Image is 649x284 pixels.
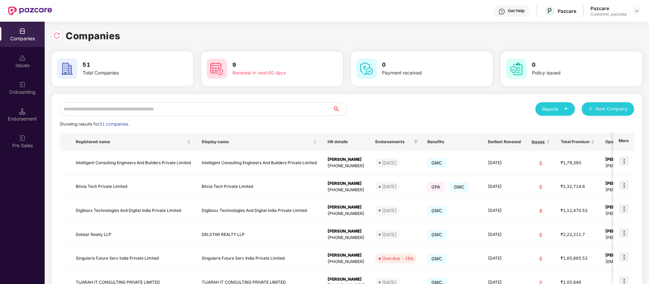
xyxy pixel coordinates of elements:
div: [DATE] [382,183,397,190]
h1: Companies [66,28,120,43]
img: svg+xml;base64,PHN2ZyB4bWxucz0iaHR0cDovL3d3dy53My5vcmcvMjAwMC9zdmciIHdpZHRoPSI2MCIgaGVpZ2h0PSI2MC... [207,59,227,79]
div: [DATE] [382,231,397,238]
div: ₹1,32,714.6 [561,183,595,190]
div: 0 [532,232,550,238]
div: ₹1,12,470.52 [561,207,595,214]
td: [DATE] [483,223,526,247]
span: GMC [427,254,447,263]
img: svg+xml;base64,PHN2ZyB4bWxucz0iaHR0cDovL3d3dy53My5vcmcvMjAwMC9zdmciIHdpZHRoPSI2MCIgaGVpZ2h0PSI2MC... [356,59,377,79]
th: More [613,133,634,151]
td: [DATE] [483,199,526,223]
img: icon [619,228,629,238]
td: [DATE] [483,151,526,175]
span: GMC [427,206,447,215]
div: [DATE] [382,207,397,214]
td: DELSTAR REALTY LLP [196,223,322,247]
img: svg+xml;base64,PHN2ZyB3aWR0aD0iMjAiIGhlaWdodD0iMjAiIHZpZXdCb3g9IjAgMCAyMCAyMCIgZmlsbD0ibm9uZSIgeG... [19,135,26,141]
td: [DATE] [483,175,526,199]
th: Display name [196,133,322,151]
img: icon [619,204,629,214]
span: Display name [202,139,312,145]
img: svg+xml;base64,PHN2ZyB3aWR0aD0iMTQuNSIgaGVpZ2h0PSIxNC41IiB2aWV3Qm94PSIwIDAgMTYgMTYiIGZpbGw9Im5vbm... [19,108,26,115]
div: Payment received [382,69,467,77]
td: Digiboxx Technologies And Digital India Private Limited [196,199,322,223]
div: [PHONE_NUMBER] [328,163,364,169]
div: [PHONE_NUMBER] [328,259,364,265]
div: [PERSON_NAME] [328,228,364,235]
div: Reports [542,106,568,112]
img: svg+xml;base64,PHN2ZyB3aWR0aD0iMjAiIGhlaWdodD0iMjAiIHZpZXdCb3g9IjAgMCAyMCAyMCIgZmlsbD0ibm9uZSIgeG... [19,81,26,88]
span: filter [414,140,418,144]
th: Issues [526,133,555,151]
h3: 0 [532,61,617,69]
div: Overdue - 16d [382,255,413,262]
div: Pazcare [558,8,576,14]
div: [DATE] [382,159,397,166]
div: Get Help [508,8,524,14]
h3: 9 [232,61,318,69]
td: Bitxia Tech Private Limited [196,175,322,199]
img: icon [619,180,629,190]
span: caret-down [564,107,568,111]
div: ₹1,79,360 [561,160,595,166]
td: [DATE] [483,247,526,271]
img: svg+xml;base64,PHN2ZyB4bWxucz0iaHR0cDovL3d3dy53My5vcmcvMjAwMC9zdmciIHdpZHRoPSI2MCIgaGVpZ2h0PSI2MC... [57,59,77,79]
div: [PHONE_NUMBER] [328,187,364,193]
span: plus [588,107,593,112]
td: Digiboxx Technologies And Digital India Private Limited [70,199,196,223]
span: search [332,106,346,112]
h3: 0 [382,61,467,69]
img: icon [619,156,629,166]
td: Bitxia Tech Private Limited [70,175,196,199]
div: Pazcare [590,5,627,12]
img: icon [619,252,629,262]
td: Singularis Future Serv India Private Limited [196,247,322,271]
span: GMC [450,182,469,192]
th: Total Premium [555,133,600,151]
div: 0 [532,183,550,190]
div: Policy issued [532,69,617,77]
img: svg+xml;base64,PHN2ZyBpZD0iSGVscC0zMngzMiIgeG1sbnM9Imh0dHA6Ly93d3cudzMub3JnLzIwMDAvc3ZnIiB3aWR0aD... [498,8,505,15]
span: Endorsements [375,139,411,145]
td: Intelligent Consulting Engineers And Builders Private Limited [70,151,196,175]
div: [PERSON_NAME] [328,276,364,283]
div: [PERSON_NAME] [328,252,364,259]
span: Total Premium [561,139,589,145]
th: Earliest Renewal [483,133,526,151]
th: Registered name [70,133,196,151]
td: Delstar Realty LLP [70,223,196,247]
td: Singularis Future Serv India Private Limited [70,247,196,271]
button: plusNew Company [582,102,634,116]
th: Benefits [422,133,483,151]
div: [PERSON_NAME] [328,180,364,187]
th: HR details [322,133,370,151]
img: svg+xml;base64,PHN2ZyBpZD0iQ29tcGFuaWVzIiB4bWxucz0iaHR0cDovL3d3dy53My5vcmcvMjAwMC9zdmciIHdpZHRoPS... [19,28,26,35]
span: New Company [596,106,628,112]
span: P [547,7,552,15]
div: [PERSON_NAME] [328,204,364,211]
img: svg+xml;base64,PHN2ZyBpZD0iRHJvcGRvd24tMzJ4MzIiIHhtbG5zPSJodHRwOi8vd3d3LnczLm9yZy8yMDAwL3N2ZyIgd2... [634,8,640,14]
span: Issues [532,139,545,145]
div: 4 [532,207,550,214]
h3: 51 [83,61,168,69]
img: svg+xml;base64,PHN2ZyBpZD0iSXNzdWVzX2Rpc2FibGVkIiB4bWxucz0iaHR0cDovL3d3dy53My5vcmcvMjAwMC9zdmciIH... [19,54,26,61]
div: [PHONE_NUMBER] [328,235,364,241]
div: Renewal in next 60 days [232,69,318,77]
div: 0 [532,160,550,166]
span: 51 companies. [99,122,129,127]
div: 0 [532,255,550,262]
div: ₹1,65,865.52 [561,255,595,262]
span: Registered name [76,139,186,145]
span: Showing results for [60,122,129,127]
span: GPA [427,182,445,192]
img: svg+xml;base64,PHN2ZyB4bWxucz0iaHR0cDovL3d3dy53My5vcmcvMjAwMC9zdmciIHdpZHRoPSI2MCIgaGVpZ2h0PSI2MC... [506,59,527,79]
span: GMC [427,230,447,239]
span: filter [412,138,419,146]
div: Total Companies [83,69,168,77]
td: Intelligent Consulting Engineers And Builders Private Limited [196,151,322,175]
div: [PHONE_NUMBER] [328,211,364,217]
span: GMC [427,158,447,168]
div: ₹2,22,211.7 [561,232,595,238]
button: search [332,102,346,116]
div: [PERSON_NAME] [328,156,364,163]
